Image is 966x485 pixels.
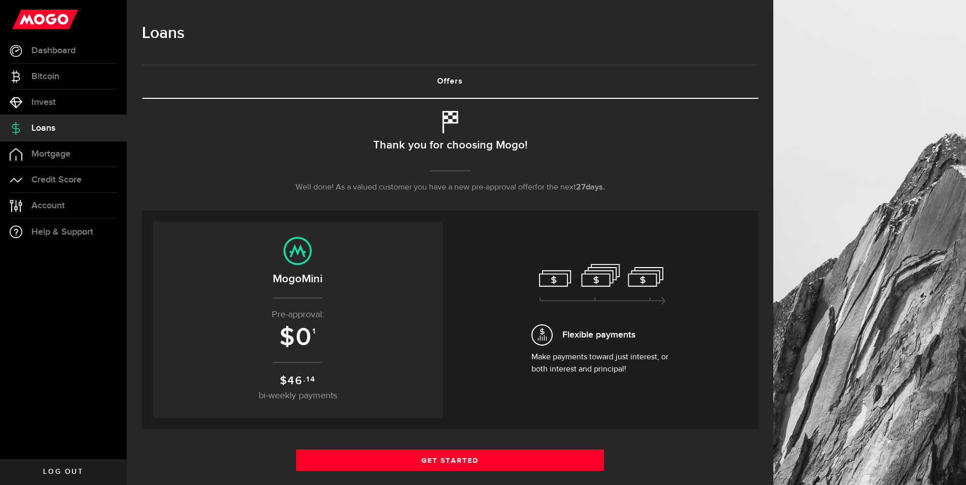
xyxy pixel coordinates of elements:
span: Invest [31,98,56,107]
span: 0 [296,322,312,353]
span: Bitcoin [31,72,59,81]
iframe: LiveChat chat widget [923,442,966,485]
a: Offers [142,65,758,98]
span: Help & Support [31,228,93,237]
span: Log out [43,468,83,475]
ul: Tabs Navigation [142,64,758,99]
span: Loans [31,124,55,133]
sup: 1 [312,327,316,336]
span: Dashboard [31,46,76,55]
h2: MogoMini [163,271,433,287]
span: $ [280,374,288,388]
span: bi-weekly payments [259,391,337,400]
span: days. [586,183,605,192]
span: $ [279,322,296,353]
span: Mortgage [31,150,70,159]
p: Pre-approval: [163,308,433,322]
span: Well done! As a valued customer you have a new pre-approval offer [296,183,535,192]
p: Make payments toward just interest, or both interest and principal! [531,351,673,376]
h2: Thank you for choosing Mogo! [373,135,527,156]
span: 46 [288,374,303,388]
span: 27 [576,183,586,192]
span: Credit Score [31,175,82,184]
a: Get Started [296,450,604,471]
h1: Loans [142,20,758,47]
span: Flexible payments [562,328,635,342]
span: for the next [535,183,576,192]
sup: .14 [303,374,315,385]
span: Account [31,201,65,210]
